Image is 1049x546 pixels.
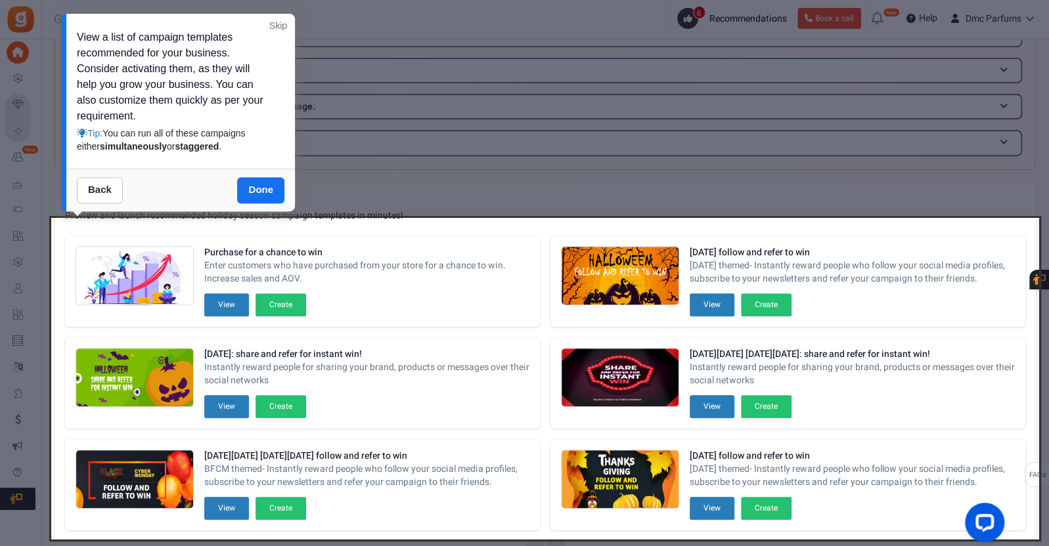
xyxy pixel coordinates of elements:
a: Skip [269,19,287,32]
strong: simultaneously [100,141,167,152]
a: Done [237,177,284,203]
a: Back [77,177,123,203]
strong: staggered [175,141,219,152]
div: Tip: [77,127,272,153]
div: View a list of campaign templates recommended for your business. Consider activating them, as the... [77,30,272,153]
span: You can run all of these campaigns either or . [77,128,245,152]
